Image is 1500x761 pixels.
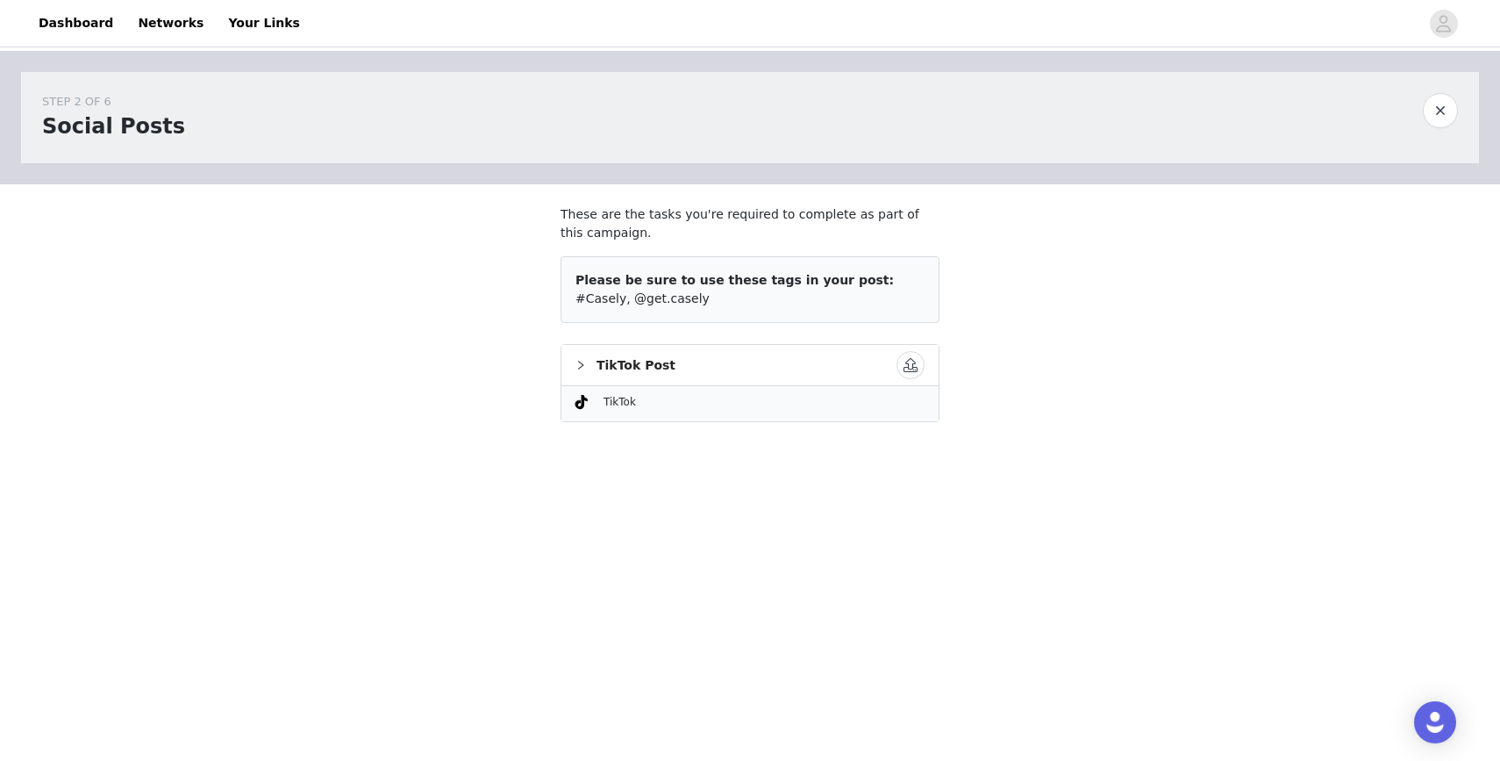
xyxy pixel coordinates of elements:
div: STEP 2 OF 6 [42,93,185,111]
i: icon: right [575,360,586,370]
span: Please be sure to use these tags in your post: [575,273,894,287]
a: Networks [127,4,214,43]
div: icon: rightTikTok Post [561,345,939,385]
span: #Casely, @get.casely [575,291,710,305]
h1: Social Posts [42,111,185,142]
div: Open Intercom Messenger [1414,701,1456,743]
span: TikTok [604,396,636,408]
a: Your Links [218,4,311,43]
div: avatar [1435,10,1452,38]
a: Dashboard [28,4,124,43]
